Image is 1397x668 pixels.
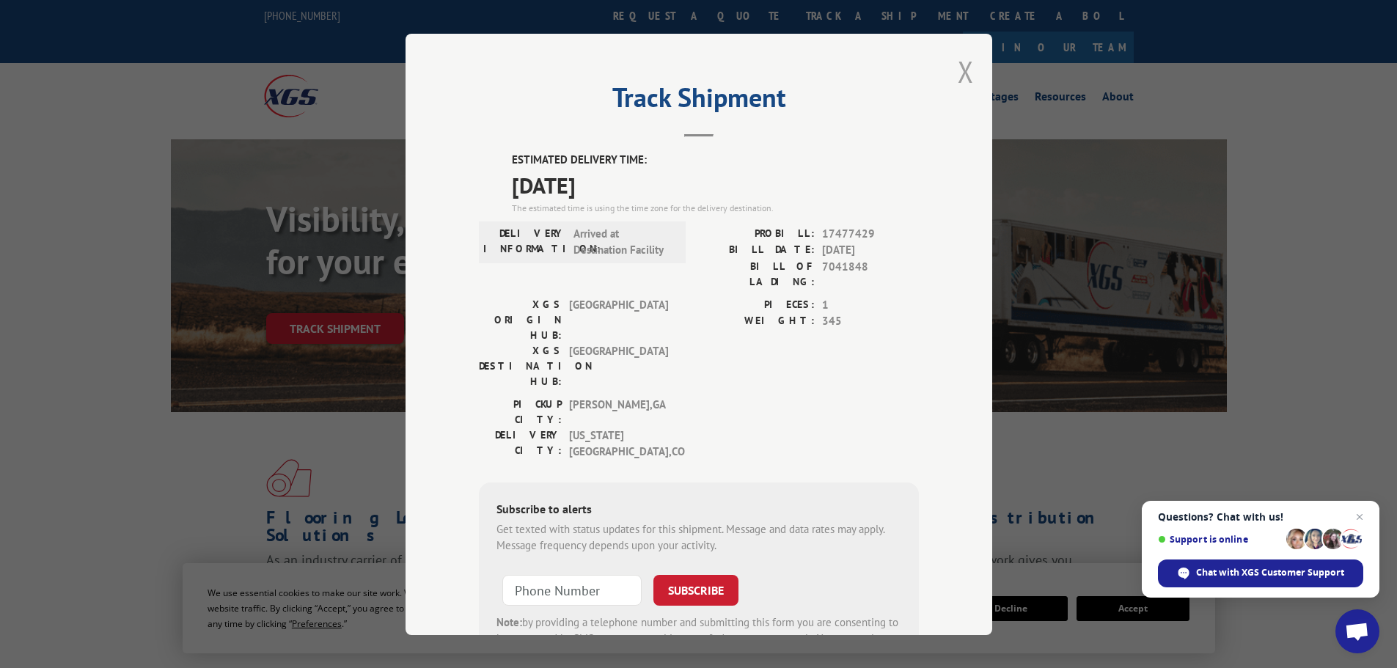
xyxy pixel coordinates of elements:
input: Phone Number [502,574,642,605]
span: 1 [822,296,919,313]
button: SUBSCRIBE [653,574,738,605]
span: Support is online [1158,534,1281,545]
div: Subscribe to alerts [496,499,901,521]
span: 345 [822,313,919,330]
div: Chat with XGS Customer Support [1158,559,1363,587]
span: Questions? Chat with us! [1158,511,1363,523]
label: PICKUP CITY: [479,396,562,427]
h2: Track Shipment [479,87,919,115]
label: BILL OF LADING: [699,258,815,289]
span: 7041848 [822,258,919,289]
div: by providing a telephone number and submitting this form you are consenting to be contacted by SM... [496,614,901,664]
div: Get texted with status updates for this shipment. Message and data rates may apply. Message frequ... [496,521,901,554]
div: The estimated time is using the time zone for the delivery destination. [512,201,919,214]
span: Arrived at Destination Facility [573,225,672,258]
label: ESTIMATED DELIVERY TIME: [512,152,919,169]
label: PROBILL: [699,225,815,242]
span: [US_STATE][GEOGRAPHIC_DATA] , CO [569,427,668,460]
label: BILL DATE: [699,242,815,259]
span: [GEOGRAPHIC_DATA] [569,296,668,342]
span: [PERSON_NAME] , GA [569,396,668,427]
span: [DATE] [512,168,919,201]
label: DELIVERY CITY: [479,427,562,460]
button: Close modal [958,52,974,91]
strong: Note: [496,614,522,628]
span: Chat with XGS Customer Support [1196,566,1344,579]
label: DELIVERY INFORMATION: [483,225,566,258]
span: [GEOGRAPHIC_DATA] [569,342,668,389]
label: XGS ORIGIN HUB: [479,296,562,342]
label: XGS DESTINATION HUB: [479,342,562,389]
span: Close chat [1351,508,1368,526]
label: WEIGHT: [699,313,815,330]
span: [DATE] [822,242,919,259]
span: 17477429 [822,225,919,242]
label: PIECES: [699,296,815,313]
div: Open chat [1335,609,1379,653]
